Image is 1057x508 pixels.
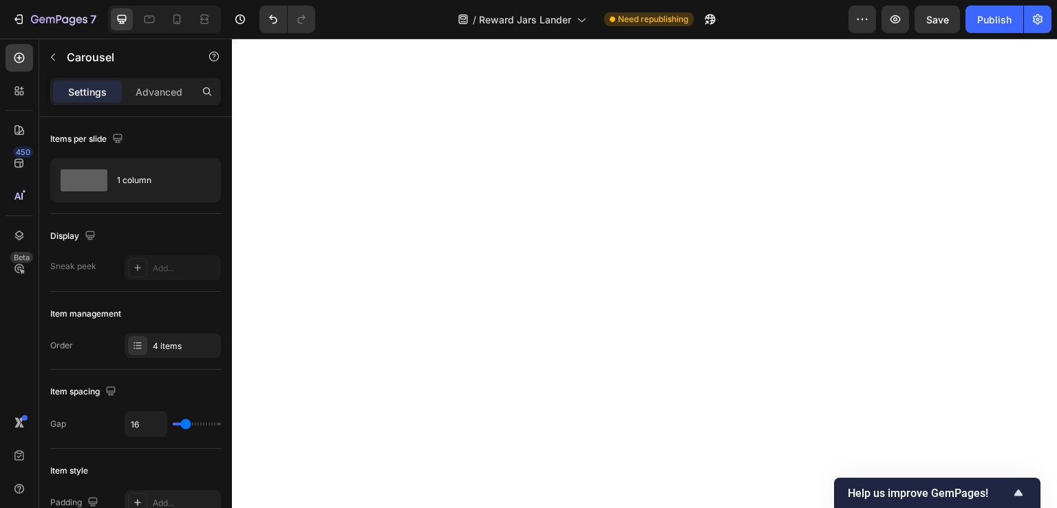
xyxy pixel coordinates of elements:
[977,12,1012,27] div: Publish
[136,85,182,99] p: Advanced
[68,85,107,99] p: Settings
[50,383,119,401] div: Item spacing
[6,6,103,33] button: 7
[915,6,960,33] button: Save
[473,12,476,27] span: /
[479,12,571,27] span: Reward Jars Lander
[232,39,1057,508] iframe: Design area
[50,339,73,352] div: Order
[153,340,217,352] div: 4 items
[618,13,688,25] span: Need republishing
[67,49,184,65] p: Carousel
[50,260,96,273] div: Sneak peek
[90,11,96,28] p: 7
[259,6,315,33] div: Undo/Redo
[50,227,98,246] div: Display
[50,308,121,320] div: Item management
[50,418,66,430] div: Gap
[10,252,33,263] div: Beta
[13,147,33,158] div: 450
[50,130,126,149] div: Items per slide
[125,412,167,436] input: Auto
[965,6,1023,33] button: Publish
[117,165,201,196] div: 1 column
[50,465,88,477] div: Item style
[848,485,1027,501] button: Show survey - Help us improve GemPages!
[926,14,949,25] span: Save
[848,487,1010,500] span: Help us improve GemPages!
